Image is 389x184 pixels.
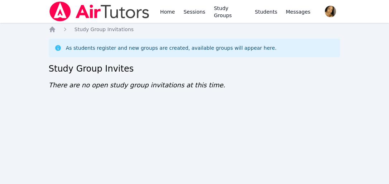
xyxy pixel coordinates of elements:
a: Study Group Invitations [75,26,134,33]
span: Messages [286,8,311,15]
img: Air Tutors [49,1,150,21]
nav: Breadcrumb [49,26,341,33]
h2: Study Group Invites [49,63,341,74]
span: There are no open study group invitations at this time. [49,81,225,89]
span: Study Group Invitations [75,26,134,32]
div: As students register and new groups are created, available groups will appear here. [66,44,277,52]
